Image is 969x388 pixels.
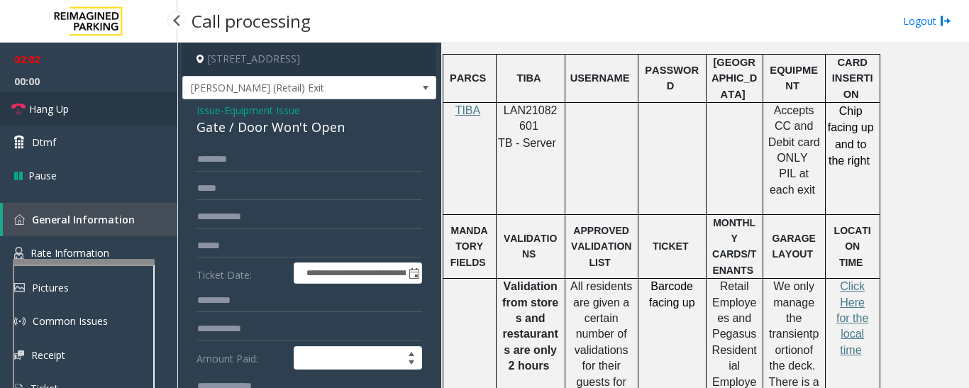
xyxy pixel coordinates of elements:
[455,104,481,116] span: TIBA
[450,225,488,268] span: MANDATORY FIELDS
[770,65,818,92] span: EQUIPMENT
[402,347,421,358] span: Increase value
[517,72,541,84] span: TIBA
[196,118,422,137] div: Gate / Door Won't Open
[183,77,385,99] span: [PERSON_NAME] (Retail) Exit
[184,4,318,38] h3: Call processing
[14,214,25,225] img: 'icon'
[645,65,699,92] span: PASSWORD
[836,280,868,356] span: Click Here for the local time
[455,105,481,116] a: TIBA
[903,13,951,28] a: Logout
[32,135,56,150] span: Dtmf
[570,72,630,84] span: USERNAME
[193,346,290,370] label: Amount Paid:
[406,263,421,283] span: Toggle popup
[29,101,69,116] span: Hang Up
[712,217,756,276] span: MONTHLY CARDS/TENANTS
[828,105,874,167] span: Chip facing up and to the right
[182,43,436,76] h4: [STREET_ADDRESS]
[770,167,815,195] span: PIL at each exit
[834,225,871,268] span: LOCATION TIME
[193,262,290,284] label: Ticket Date:
[836,281,868,356] a: Click Here for the local time
[196,103,221,118] span: Issue
[28,168,57,183] span: Pause
[498,137,556,149] span: TB - Server
[450,72,486,84] span: PARCS
[224,103,300,118] span: Equipment Issue
[653,240,689,252] span: TICKET
[649,280,695,308] span: Barcode facing up
[571,225,632,268] span: APPROVED VALIDATION LIST
[772,233,815,260] span: GARAGE LAYOUT
[832,57,873,100] span: CARD INSERTION
[31,246,109,260] span: Rate Information
[3,203,177,236] a: General Information
[402,358,421,370] span: Decrease value
[940,13,951,28] img: logout
[504,233,557,260] span: VALIDATIONS
[221,104,300,117] span: -
[775,328,819,355] span: portion
[711,57,757,100] span: [GEOGRAPHIC_DATA]
[32,213,135,226] span: General Information
[14,247,23,260] img: 'icon'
